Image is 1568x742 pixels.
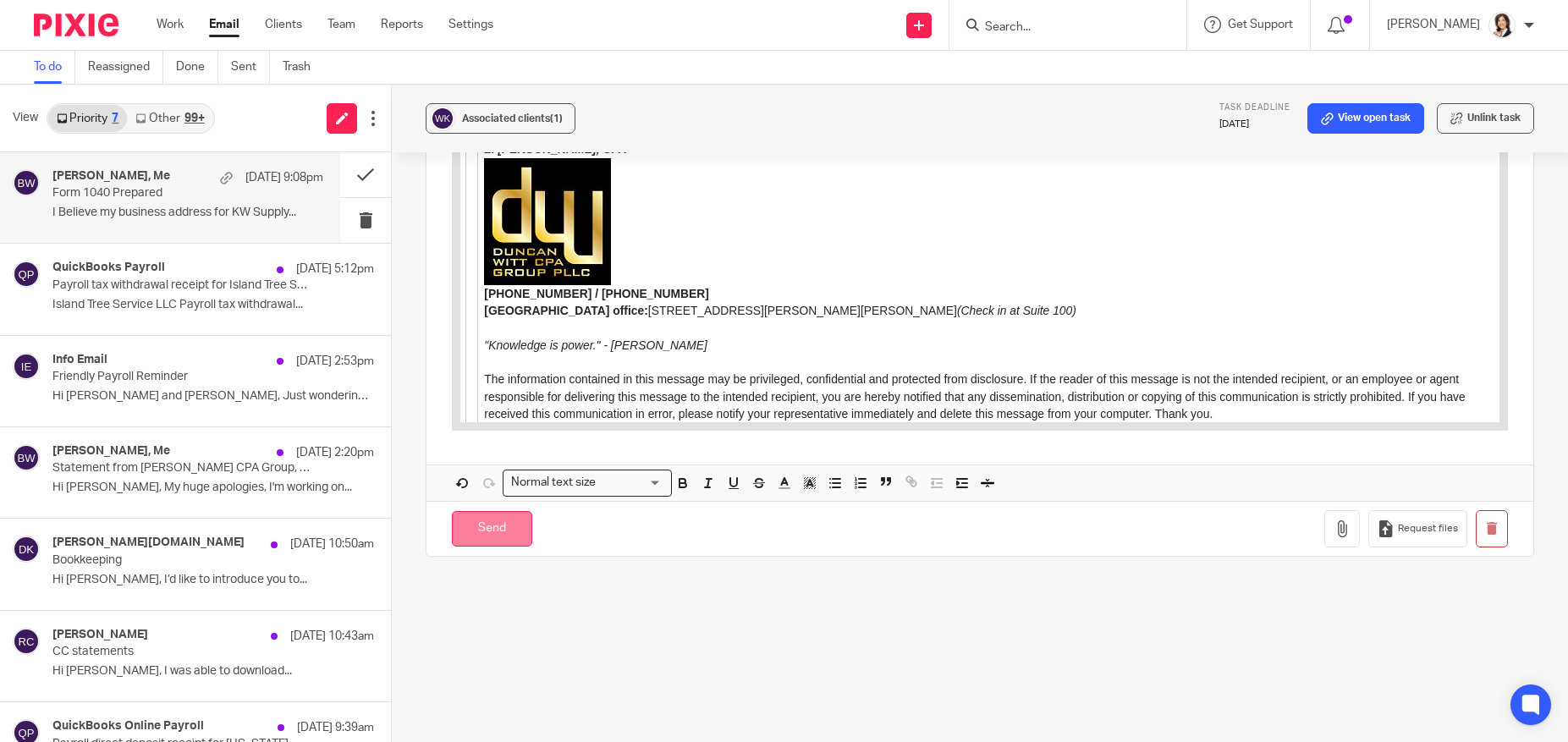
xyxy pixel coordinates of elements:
[296,261,374,278] p: [DATE] 5:12pm
[24,479,166,492] em: L. [PERSON_NAME], CPA
[1398,522,1458,536] span: Request files
[52,298,374,312] p: Island Tree Service LLC Payroll tax withdrawal...
[983,20,1136,36] input: Search
[12,240,1039,257] div: [DATE][DATE] 8:15 PM [PERSON_NAME] < > wrote:
[12,173,110,187] i: [PERSON_NAME]
[507,474,599,492] span: Normal text size
[290,536,374,552] p: [DATE] 10:50am
[601,474,662,492] input: Search for option
[112,113,118,124] div: 7
[88,51,163,84] a: Reassigned
[52,186,269,201] p: Form 1040 Prepared
[290,628,374,645] p: [DATE] 10:43am
[462,113,563,124] span: Associated clients
[13,536,40,563] img: svg%3E
[52,169,170,184] h4: [PERSON_NAME], Me
[296,444,374,461] p: [DATE] 2:20pm
[52,461,310,475] p: Statement from [PERSON_NAME] CPA Group, PLLC
[297,719,374,736] p: [DATE] 9:39am
[52,389,374,404] p: Hi [PERSON_NAME] and [PERSON_NAME], Just wondering if...
[1228,19,1293,30] span: Get Support
[52,573,374,587] p: Hi [PERSON_NAME], I’d like to introduce you to...
[13,261,40,288] img: svg%3E
[1307,103,1424,134] a: View open task
[52,370,310,384] p: Friendly Payroll Reminder
[1488,12,1516,39] img: BW%20Website%203%20-%20square.jpg
[52,278,310,293] p: Payroll tax withdrawal receipt for Island Tree Service LLC
[1219,103,1290,112] span: Task deadline
[12,52,1039,69] div: I Believe my business address for KW Supply should be my physical address, [STREET_ADDRESS] Chatt...
[52,481,374,495] p: Hi [PERSON_NAME], My huge apologies, I'm working on...
[1368,510,1466,548] button: Request files
[52,553,310,568] p: Bookkeeping
[24,344,1039,360] p: Upon receipt of the signed 8879, I will e-file your tax return.
[24,639,1039,656] p: [STREET_ADDRESS][PERSON_NAME][PERSON_NAME]
[12,69,1039,85] div: Also, I am not sure that you needed it but I had sent you my EIN number when I had sent all the f...
[24,257,1039,274] p: Hi [PERSON_NAME] -
[245,169,323,186] p: [DATE] 9:08pm
[52,206,323,220] p: I Believe my business address for KW Supply...
[24,624,249,637] strong: [PHONE_NUMBER] / [PHONE_NUMBER]
[13,109,38,127] span: View
[52,664,374,679] p: Hi [PERSON_NAME], I was able to download...
[497,640,616,654] em: (Check in at Suite 100)
[1437,103,1534,134] button: Unlink task
[157,16,184,33] a: Work
[209,16,239,33] a: Email
[52,353,107,367] h4: Info Email
[13,353,40,380] img: svg%3E
[184,113,205,124] div: 99+
[13,169,40,196] img: svg%3E
[34,51,75,84] a: To do
[448,16,493,33] a: Settings
[265,16,302,33] a: Clients
[52,261,165,275] h4: QuickBooks Payroll
[12,154,1039,171] div: Respectfully,
[296,353,374,370] p: [DATE] 2:53pm
[13,444,40,471] img: svg%3E
[34,14,118,36] img: Pixie
[1387,16,1480,33] p: [PERSON_NAME]
[13,628,40,655] img: svg%3E
[24,675,247,689] em: "Knowledge is power." - [PERSON_NAME]
[52,536,245,550] h4: [PERSON_NAME][DOMAIN_NAME]
[503,470,672,496] div: Search for option
[24,495,151,622] img: 44dab1b606d9153045d0e46c13affbab.jpeg
[1219,118,1290,131] p: [DATE]
[381,16,423,33] a: Reports
[52,628,148,642] h4: [PERSON_NAME]
[283,51,323,84] a: Trash
[550,113,563,124] span: (1)
[52,645,310,659] p: CC statements
[24,292,1039,327] p: I have your U.S. Individual Income Tax Return prepared and ready for you to review in SecureFileP...
[176,51,218,84] a: Done
[452,511,532,547] input: Send
[52,444,170,459] h4: [PERSON_NAME], Me
[48,105,127,132] a: Priority7
[231,51,270,84] a: Sent
[24,640,188,654] strong: [GEOGRAPHIC_DATA] office:
[243,242,538,256] a: [PERSON_NAME][EMAIL_ADDRESS][DOMAIN_NAME]
[127,105,212,132] a: Other99+
[52,719,204,734] h4: QuickBooks Online Payroll
[24,442,1039,459] p: Warm regards,
[327,16,355,33] a: Team
[426,103,575,134] button: Associated clients(1)
[430,106,455,131] img: svg%3E
[24,378,1039,395] p: Let me know if you have any questions!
